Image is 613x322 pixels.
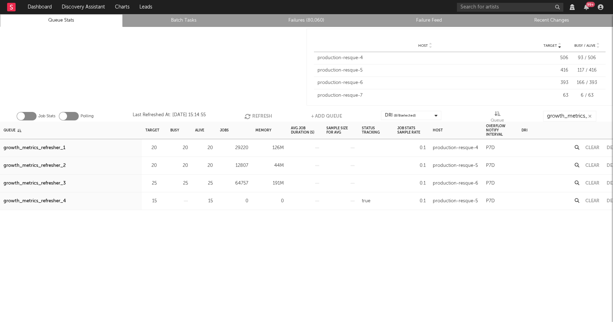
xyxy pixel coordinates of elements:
[220,144,248,152] div: 29220
[572,67,602,74] div: 117 / 416
[572,55,602,62] div: 93 / 506
[170,123,179,138] div: Busy
[521,123,528,138] div: DRI
[574,44,596,48] span: Busy / Alive
[145,123,159,138] div: Target
[486,179,495,188] div: P7D
[433,144,478,152] div: production-resque-4
[145,144,157,152] div: 20
[255,179,284,188] div: 191M
[311,111,342,122] button: + Add Queue
[397,123,426,138] div: Job Stats Sample Rate
[584,4,589,10] button: 99+
[195,197,213,205] div: 15
[543,111,596,122] input: Search...
[255,162,284,170] div: 44M
[220,197,248,205] div: 0
[317,67,533,74] div: production-resque-5
[585,199,600,203] button: Clear
[317,79,533,86] div: production-resque-6
[397,179,426,188] div: 0.1
[397,162,426,170] div: 0.1
[317,55,533,62] div: production-resque-4
[170,144,188,152] div: 20
[195,123,204,138] div: Alive
[486,162,495,170] div: P7D
[433,123,443,138] div: Host
[4,179,66,188] a: growth_metrics_refresher_3
[81,112,94,120] label: Polling
[585,146,600,150] button: Clear
[127,16,242,25] a: Batch Tasks
[291,123,319,138] div: Avg Job Duration (s)
[372,16,487,25] a: Failure Feed
[433,197,478,205] div: production-resque-5
[4,162,66,170] a: growth_metrics_refresher_2
[536,92,568,99] div: 63
[255,123,271,138] div: Memory
[244,111,272,122] button: Refresh
[195,144,213,152] div: 20
[255,144,284,152] div: 126M
[486,123,514,138] div: Overflow Notify Interval
[220,179,248,188] div: 64757
[397,197,426,205] div: 0.1
[536,79,568,86] div: 393
[4,197,66,205] a: growth_metrics_refresher_4
[249,16,364,25] a: Failures (80,060)
[145,162,157,170] div: 20
[433,162,478,170] div: production-resque-5
[4,123,21,138] div: Queue
[220,162,248,170] div: 12807
[362,197,370,205] div: true
[145,197,157,205] div: 15
[145,179,157,188] div: 25
[486,197,495,205] div: P7D
[394,111,416,120] span: ( 8 / 8 selected)
[4,144,65,152] a: growth_metrics_refresher_1
[585,163,600,168] button: Clear
[572,79,602,86] div: 166 / 393
[362,123,390,138] div: Status Tracking
[170,179,188,188] div: 25
[536,67,568,74] div: 416
[195,179,213,188] div: 25
[170,162,188,170] div: 20
[38,112,55,120] label: Job Stats
[4,16,119,25] a: Queue Stats
[220,123,229,138] div: Jobs
[536,55,568,62] div: 506
[572,92,602,99] div: 6 / 63
[457,3,563,12] input: Search for artists
[385,111,416,120] div: DRI
[433,179,478,188] div: production-resque-6
[486,144,495,152] div: P7D
[585,181,600,186] button: Clear
[133,111,206,122] div: Last Refreshed At: [DATE] 15:14:55
[317,92,533,99] div: production-resque-7
[195,162,213,170] div: 20
[491,116,504,125] div: Queue
[586,2,595,7] div: 99 +
[255,197,284,205] div: 0
[543,44,557,48] span: Target
[418,44,428,48] span: Host
[397,144,426,152] div: 0.1
[326,123,355,138] div: Sample Size For Avg
[494,16,609,25] a: Recent Changes
[491,111,504,124] div: Queue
